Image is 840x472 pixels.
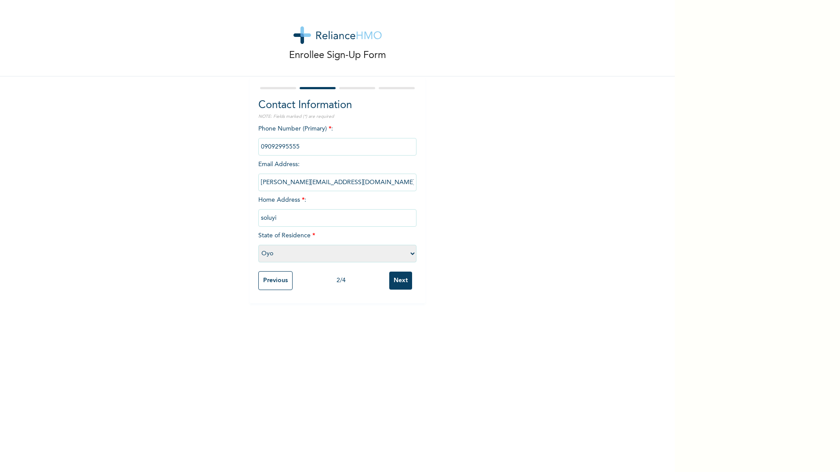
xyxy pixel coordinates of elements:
[258,209,416,227] input: Enter home address
[258,98,416,113] h2: Contact Information
[258,197,416,221] span: Home Address :
[293,26,382,44] img: logo
[289,48,386,63] p: Enrollee Sign-Up Form
[258,174,416,191] input: Enter email Address
[258,232,416,257] span: State of Residence
[258,113,416,120] p: NOTE: Fields marked (*) are required
[258,126,416,150] span: Phone Number (Primary) :
[258,271,293,290] input: Previous
[258,161,416,185] span: Email Address :
[293,276,389,285] div: 2 / 4
[258,138,416,156] input: Enter Primary Phone Number
[389,272,412,290] input: Next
